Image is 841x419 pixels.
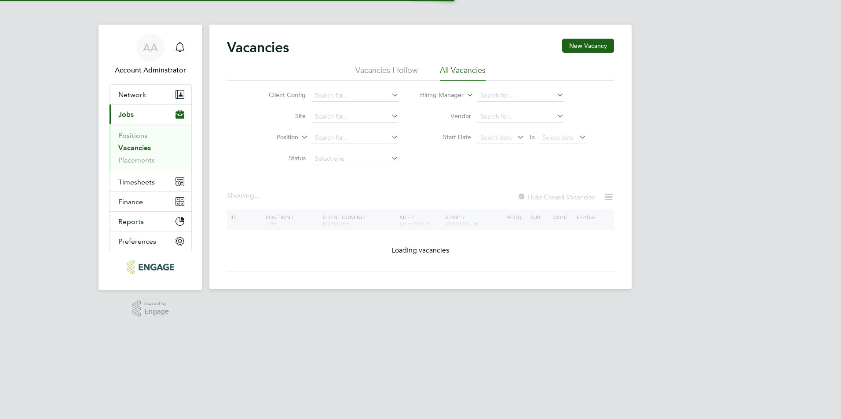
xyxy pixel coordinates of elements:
[118,131,147,140] a: Positions
[517,193,595,201] label: Hide Closed Vacancies
[118,217,144,226] span: Reports
[110,85,191,104] button: Network
[255,112,306,120] label: Site
[118,237,156,246] span: Preferences
[227,39,289,56] h2: Vacancies
[110,212,191,231] button: Reports
[118,144,151,152] a: Vacancies
[110,124,191,172] div: Jobs
[127,260,174,274] img: protocol-logo-retina.png
[440,65,486,81] li: All Vacancies
[312,153,399,165] input: Select one
[420,133,471,141] label: Start Date
[413,91,464,100] label: Hiring Manager
[255,91,306,99] label: Client Config
[255,154,306,162] label: Status
[110,105,191,124] button: Jobs
[109,33,192,76] a: AAAccount Adminstrator
[144,300,169,308] span: Powered by
[118,90,146,99] span: Network
[542,134,574,141] span: Select date
[118,156,155,164] a: Placements
[118,178,155,186] span: Timesheets
[254,191,260,200] span: ...
[110,172,191,191] button: Timesheets
[143,42,158,53] span: AA
[562,39,614,53] button: New Vacancy
[312,90,399,102] input: Search for...
[227,191,261,201] div: Showing
[248,133,298,142] label: Position
[355,65,418,81] li: Vacancies I follow
[118,198,143,206] span: Finance
[477,111,564,123] input: Search for...
[480,134,512,141] span: Select date
[109,65,192,76] span: Account Adminstrator
[110,192,191,211] button: Finance
[118,110,134,119] span: Jobs
[477,90,564,102] input: Search for...
[312,111,399,123] input: Search for...
[144,308,169,315] span: Engage
[420,112,471,120] label: Vendor
[526,131,538,143] span: To
[99,25,202,290] nav: Main navigation
[312,132,399,144] input: Search for...
[110,231,191,251] button: Preferences
[109,260,192,274] a: Go to home page
[132,300,169,317] a: Powered byEngage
